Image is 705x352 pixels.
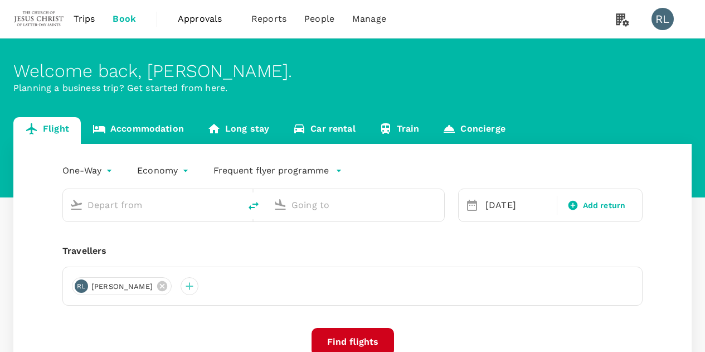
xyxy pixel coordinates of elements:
span: Add return [583,200,626,211]
span: People [304,12,334,26]
a: Accommodation [81,117,196,144]
button: Open [436,204,439,206]
span: Book [113,12,136,26]
div: RL[PERSON_NAME] [72,277,172,295]
a: Car rental [281,117,367,144]
span: Trips [74,12,95,26]
div: Travellers [62,244,643,258]
div: One-Way [62,162,115,180]
a: Long stay [196,117,281,144]
p: Planning a business trip? Get started from here. [13,81,692,95]
button: Frequent flyer programme [213,164,342,177]
div: [DATE] [481,194,555,216]
p: Frequent flyer programme [213,164,329,177]
div: Economy [137,162,191,180]
a: Flight [13,117,81,144]
span: Approvals [178,12,234,26]
a: Train [367,117,431,144]
div: Welcome back , [PERSON_NAME] . [13,61,692,81]
span: [PERSON_NAME] [85,281,159,292]
span: Manage [352,12,386,26]
span: Reports [251,12,286,26]
div: RL [651,8,674,30]
input: Going to [291,196,421,214]
button: Open [232,204,235,206]
input: Depart from [87,196,217,214]
button: delete [240,192,267,219]
div: RL [75,279,88,293]
a: Concierge [431,117,517,144]
img: The Malaysian Church of Jesus Christ of Latter-day Saints [13,7,65,31]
